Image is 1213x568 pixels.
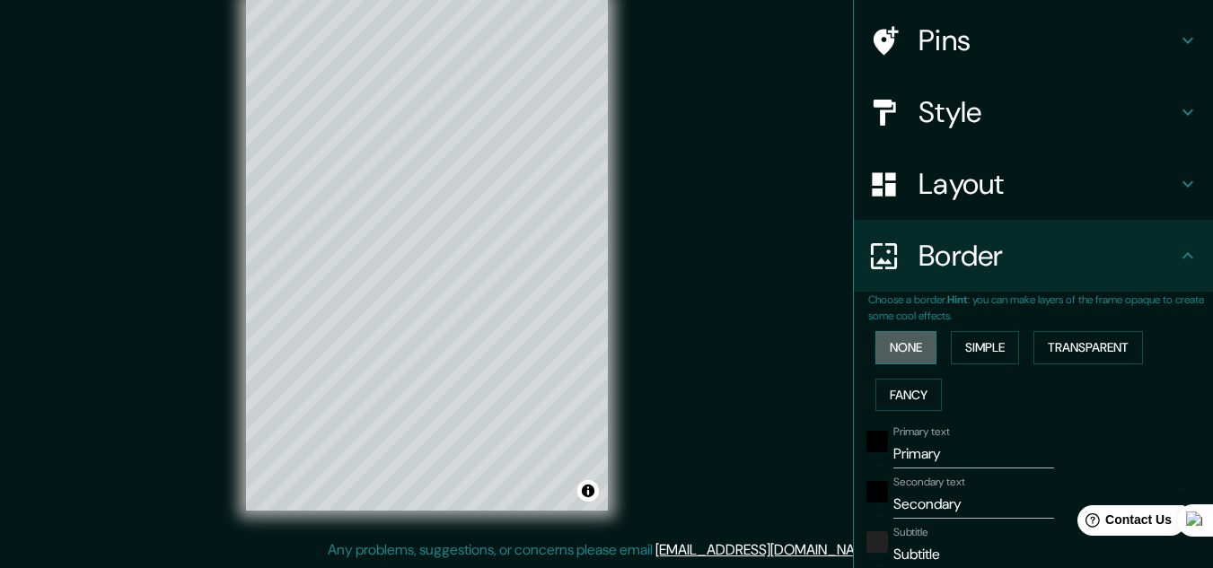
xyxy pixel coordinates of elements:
h4: Border [919,238,1177,274]
label: Secondary text [893,475,965,490]
div: Layout [854,148,1213,220]
button: black [866,481,888,502]
button: Fancy [875,379,942,412]
button: Simple [951,331,1019,364]
h4: Style [919,94,1177,130]
p: Any problems, suggestions, or concerns please email . [328,539,880,561]
label: Primary text [893,424,949,440]
b: Hint [947,293,968,307]
div: Border [854,220,1213,292]
button: Transparent [1033,331,1143,364]
button: None [875,331,936,364]
p: Choose a border. : you can make layers of the frame opaque to create some cool effects. [868,292,1213,324]
button: black [866,431,888,452]
button: Toggle attribution [577,480,599,502]
div: Style [854,76,1213,148]
button: color-222222 [866,531,888,553]
label: Subtitle [893,525,928,540]
iframe: Help widget launcher [1053,498,1193,548]
div: Pins [854,4,1213,76]
a: [EMAIL_ADDRESS][DOMAIN_NAME] [655,540,877,559]
h4: Pins [919,22,1177,58]
h4: Layout [919,166,1177,202]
